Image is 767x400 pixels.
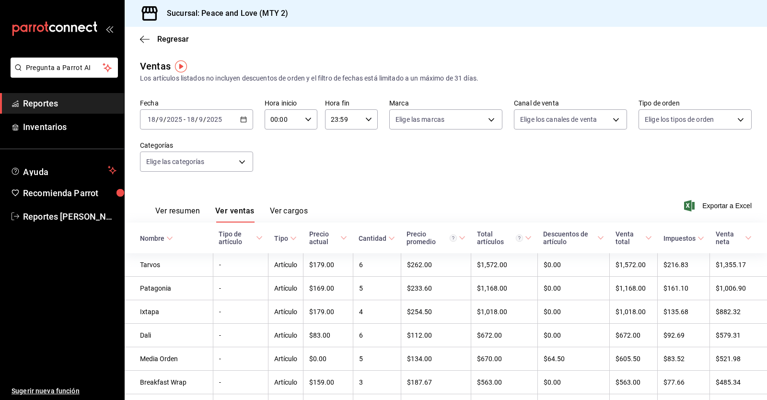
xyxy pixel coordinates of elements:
td: $563.00 [610,371,658,394]
span: Precio promedio [407,230,465,246]
td: $0.00 [537,300,610,324]
span: - [184,116,186,123]
span: Elige los tipos de orden [645,115,714,124]
td: Dali [125,324,213,347]
span: Elige los canales de venta [520,115,597,124]
td: $672.00 [471,324,537,347]
td: $161.10 [658,277,710,300]
td: $0.00 [537,324,610,347]
td: $179.00 [303,253,353,277]
td: $605.50 [610,347,658,371]
div: Precio actual [309,230,338,246]
td: - [213,324,268,347]
td: $670.00 [471,347,537,371]
svg: Precio promedio = Total artículos / cantidad [450,235,457,242]
div: Cantidad [359,235,386,242]
span: Descuentos de artículo [543,230,604,246]
button: Ver ventas [215,206,255,223]
td: $579.31 [710,324,767,347]
td: $77.66 [658,371,710,394]
td: Artículo [268,324,303,347]
span: / [203,116,206,123]
input: -- [198,116,203,123]
td: $521.98 [710,347,767,371]
span: Impuestos [663,235,704,242]
td: $216.83 [658,253,710,277]
td: $0.00 [537,277,610,300]
td: $169.00 [303,277,353,300]
td: Artículo [268,277,303,300]
td: $485.34 [710,371,767,394]
div: Precio promedio [407,230,457,246]
div: Ventas [140,59,171,73]
td: $563.00 [471,371,537,394]
td: 5 [353,347,401,371]
button: open_drawer_menu [105,25,113,33]
input: ---- [206,116,222,123]
span: Ayuda [23,165,104,176]
td: 3 [353,371,401,394]
td: $254.50 [401,300,471,324]
svg: El total artículos considera cambios de precios en los artículos así como costos adicionales por ... [516,235,523,242]
td: - [213,347,268,371]
td: $1,018.00 [610,300,658,324]
label: Tipo de orden [639,100,752,106]
td: $187.67 [401,371,471,394]
label: Canal de venta [514,100,627,106]
div: Descuentos de artículo [543,230,595,246]
span: Inventarios [23,120,116,133]
div: Total artículos [477,230,523,246]
span: Total artículos [477,230,532,246]
td: $0.00 [537,253,610,277]
td: Artículo [268,371,303,394]
span: Pregunta a Parrot AI [26,63,103,73]
td: $1,168.00 [610,277,658,300]
div: Tipo de artículo [219,230,254,246]
td: $262.00 [401,253,471,277]
td: $1,018.00 [471,300,537,324]
button: Ver resumen [155,206,200,223]
td: 6 [353,324,401,347]
span: Venta total [616,230,652,246]
button: Exportar a Excel [686,200,752,212]
td: $1,572.00 [610,253,658,277]
td: $112.00 [401,324,471,347]
span: Precio actual [309,230,347,246]
td: $83.00 [303,324,353,347]
div: Venta total [616,230,643,246]
span: Venta neta [716,230,752,246]
a: Pregunta a Parrot AI [7,70,118,80]
td: $1,572.00 [471,253,537,277]
td: $1,006.90 [710,277,767,300]
td: Breakfast Wrap [125,371,213,394]
span: Reportes [23,97,116,110]
div: navigation tabs [155,206,308,223]
td: Artículo [268,347,303,371]
div: Nombre [140,235,164,242]
label: Categorías [140,142,253,149]
label: Hora inicio [265,100,317,106]
input: -- [147,116,156,123]
td: $233.60 [401,277,471,300]
span: Sugerir nueva función [12,386,116,396]
td: $0.00 [303,347,353,371]
input: -- [159,116,163,123]
div: Impuestos [663,235,696,242]
td: $179.00 [303,300,353,324]
span: Tipo de artículo [219,230,262,246]
span: / [163,116,166,123]
span: Nombre [140,235,173,242]
span: Elige las marcas [395,115,444,124]
button: Tooltip marker [175,60,187,72]
td: - [213,253,268,277]
span: Cantidad [359,235,395,242]
td: - [213,300,268,324]
td: $159.00 [303,371,353,394]
td: 6 [353,253,401,277]
div: Tipo [274,235,288,242]
td: $134.00 [401,347,471,371]
span: / [195,116,198,123]
span: Reportes [PERSON_NAME] [23,210,116,223]
div: Venta neta [716,230,743,246]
